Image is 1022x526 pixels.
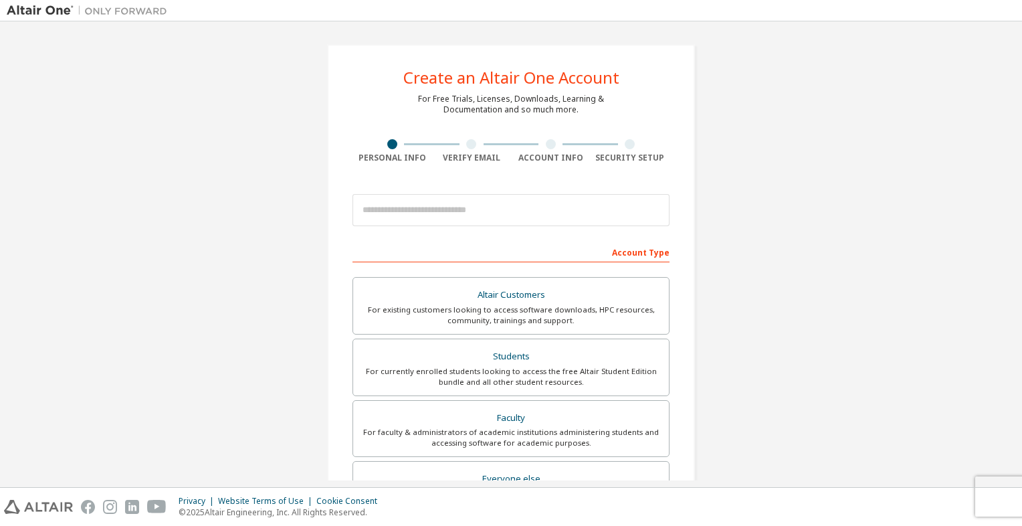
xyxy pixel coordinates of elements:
img: linkedin.svg [125,500,139,514]
img: instagram.svg [103,500,117,514]
div: Students [361,347,661,366]
div: Security Setup [591,153,670,163]
div: Website Terms of Use [218,496,316,507]
p: © 2025 Altair Engineering, Inc. All Rights Reserved. [179,507,385,518]
img: Altair One [7,4,174,17]
div: Faculty [361,409,661,428]
div: Verify Email [432,153,512,163]
div: Cookie Consent [316,496,385,507]
img: altair_logo.svg [4,500,73,514]
div: Everyone else [361,470,661,489]
div: Create an Altair One Account [403,70,619,86]
div: Privacy [179,496,218,507]
div: For existing customers looking to access software downloads, HPC resources, community, trainings ... [361,304,661,326]
div: For faculty & administrators of academic institutions administering students and accessing softwa... [361,427,661,448]
div: For currently enrolled students looking to access the free Altair Student Edition bundle and all ... [361,366,661,387]
div: Altair Customers [361,286,661,304]
div: Account Info [511,153,591,163]
div: Account Type [352,241,670,262]
div: For Free Trials, Licenses, Downloads, Learning & Documentation and so much more. [418,94,604,115]
img: facebook.svg [81,500,95,514]
img: youtube.svg [147,500,167,514]
div: Personal Info [352,153,432,163]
